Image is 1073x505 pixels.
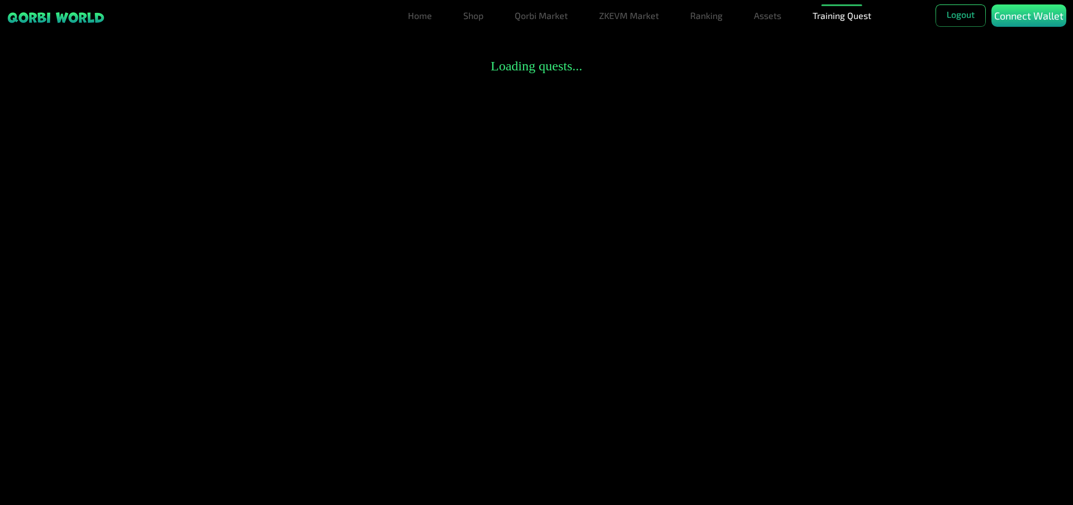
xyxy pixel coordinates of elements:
[749,4,786,27] a: Assets
[403,4,436,27] a: Home
[7,11,105,24] img: sticky brand-logo
[510,4,572,27] a: Qorbi Market
[459,4,488,27] a: Shop
[595,4,663,27] a: ZKEVM Market
[808,4,876,27] a: Training Quest
[686,4,727,27] a: Ranking
[994,8,1063,23] p: Connect Wallet
[936,4,986,27] button: Logout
